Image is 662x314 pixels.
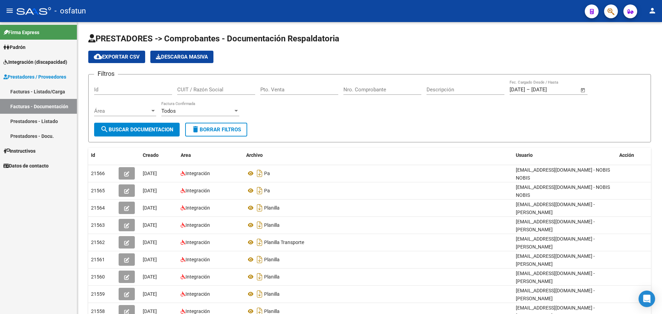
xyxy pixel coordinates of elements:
[246,152,263,158] span: Archivo
[191,126,241,133] span: Borrar Filtros
[513,148,616,163] datatable-header-cell: Usuario
[619,152,634,158] span: Acción
[526,87,530,93] span: –
[88,51,145,63] button: Exportar CSV
[185,205,210,211] span: Integración
[516,167,610,181] span: [EMAIL_ADDRESS][DOMAIN_NAME] - NOBIS NOBIS
[143,291,157,297] span: [DATE]
[143,171,157,176] span: [DATE]
[181,152,191,158] span: Area
[91,152,95,158] span: Id
[255,254,264,265] i: Descargar documento
[3,162,49,170] span: Datos de contacto
[264,308,280,314] span: Planilla
[161,108,176,114] span: Todos
[579,86,587,94] button: Open calendar
[185,123,247,136] button: Borrar Filtros
[143,205,157,211] span: [DATE]
[516,202,595,215] span: [EMAIL_ADDRESS][DOMAIN_NAME] - [PERSON_NAME]
[91,205,105,211] span: 21564
[143,188,157,193] span: [DATE]
[185,188,210,193] span: Integración
[88,148,116,163] datatable-header-cell: Id
[185,308,210,314] span: Integración
[88,34,339,43] span: PRESTADORES -> Comprobantes - Documentación Respaldatoria
[531,87,565,93] input: End date
[185,274,210,280] span: Integración
[3,147,36,155] span: Instructivos
[264,257,280,262] span: Planilla
[616,148,651,163] datatable-header-cell: Acción
[143,308,157,314] span: [DATE]
[185,222,210,228] span: Integración
[516,271,595,284] span: [EMAIL_ADDRESS][DOMAIN_NAME] - [PERSON_NAME]
[255,237,264,248] i: Descargar documento
[516,236,595,250] span: [EMAIL_ADDRESS][DOMAIN_NAME] - [PERSON_NAME]
[178,148,243,163] datatable-header-cell: Area
[255,168,264,179] i: Descargar documento
[639,291,655,307] div: Open Intercom Messenger
[516,253,595,267] span: [EMAIL_ADDRESS][DOMAIN_NAME] - [PERSON_NAME]
[143,152,159,158] span: Creado
[3,58,67,66] span: Integración (discapacidad)
[255,185,264,196] i: Descargar documento
[516,152,533,158] span: Usuario
[156,54,208,60] span: Descarga Masiva
[516,219,595,232] span: [EMAIL_ADDRESS][DOMAIN_NAME] - [PERSON_NAME]
[264,291,280,297] span: Planilla
[255,220,264,231] i: Descargar documento
[255,271,264,282] i: Descargar documento
[510,87,525,93] input: Start date
[185,240,210,245] span: Integración
[264,222,280,228] span: Planilla
[91,171,105,176] span: 21566
[3,73,66,81] span: Prestadores / Proveedores
[516,184,610,198] span: [EMAIL_ADDRESS][DOMAIN_NAME] - NOBIS NOBIS
[255,202,264,213] i: Descargar documento
[91,308,105,314] span: 21558
[648,7,656,15] mat-icon: person
[3,29,39,36] span: Firma Express
[143,257,157,262] span: [DATE]
[94,69,118,79] h3: Filtros
[100,125,109,133] mat-icon: search
[264,188,270,193] span: Pa
[91,291,105,297] span: 21559
[94,54,140,60] span: Exportar CSV
[150,51,213,63] app-download-masive: Descarga masiva de comprobantes (adjuntos)
[94,123,180,136] button: Buscar Documentacion
[185,171,210,176] span: Integración
[185,291,210,297] span: Integración
[91,188,105,193] span: 21565
[6,7,14,15] mat-icon: menu
[143,222,157,228] span: [DATE]
[255,288,264,300] i: Descargar documento
[91,240,105,245] span: 21562
[140,148,178,163] datatable-header-cell: Creado
[150,51,213,63] button: Descarga Masiva
[264,240,304,245] span: Planilla Transporte
[264,205,280,211] span: Planilla
[91,257,105,262] span: 21561
[94,108,150,114] span: Área
[143,240,157,245] span: [DATE]
[264,274,280,280] span: Planilla
[100,126,173,133] span: Buscar Documentacion
[185,257,210,262] span: Integración
[143,274,157,280] span: [DATE]
[243,148,513,163] datatable-header-cell: Archivo
[516,288,595,301] span: [EMAIL_ADDRESS][DOMAIN_NAME] - [PERSON_NAME]
[191,125,200,133] mat-icon: delete
[91,222,105,228] span: 21563
[264,171,270,176] span: Pa
[3,43,26,51] span: Padrón
[94,52,102,61] mat-icon: cloud_download
[91,274,105,280] span: 21560
[54,3,86,19] span: - osfatun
